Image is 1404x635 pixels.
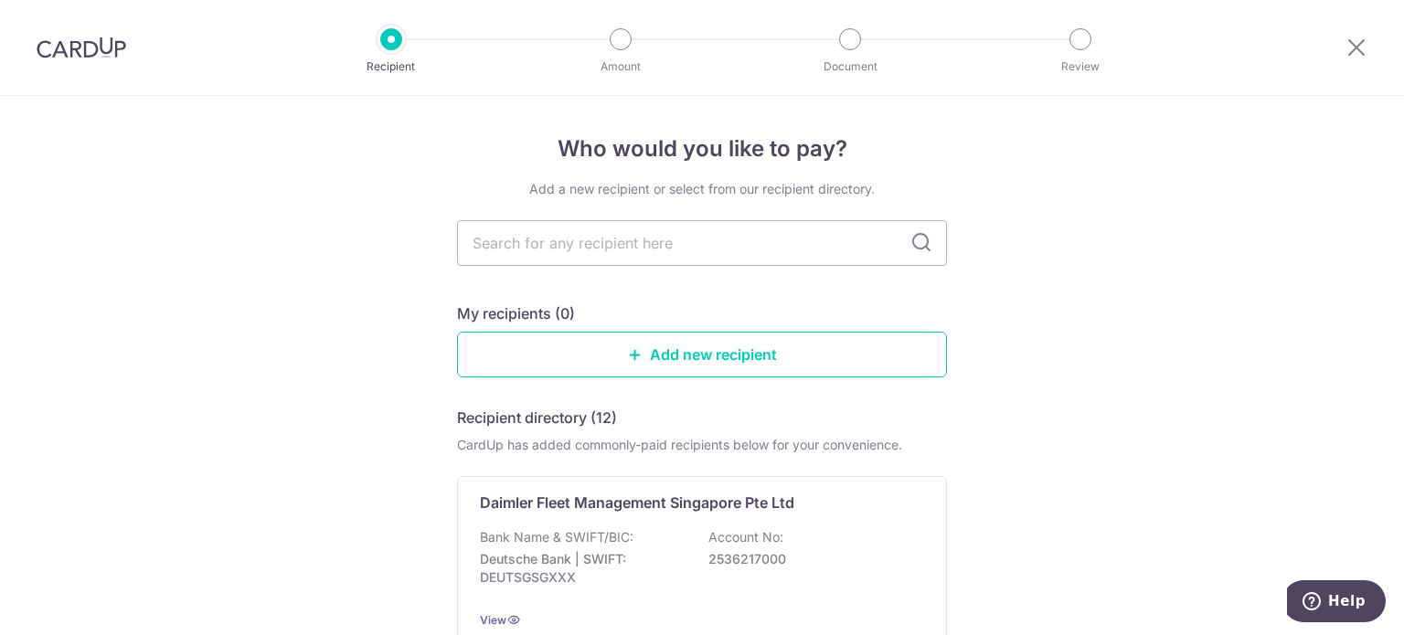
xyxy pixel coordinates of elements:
[457,220,947,266] input: Search for any recipient here
[480,550,685,587] p: Deutsche Bank | SWIFT: DEUTSGSGXXX
[1287,580,1386,626] iframe: Opens a widget where you can find more information
[553,58,688,76] p: Amount
[457,180,947,198] div: Add a new recipient or select from our recipient directory.
[324,58,459,76] p: Recipient
[782,58,918,76] p: Document
[457,332,947,377] a: Add new recipient
[480,528,633,546] p: Bank Name & SWIFT/BIC:
[457,436,947,454] div: CardUp has added commonly-paid recipients below for your convenience.
[457,302,575,324] h5: My recipients (0)
[708,528,783,546] p: Account No:
[480,613,506,627] a: View
[1013,58,1148,76] p: Review
[457,407,617,429] h5: Recipient directory (12)
[457,132,947,165] h4: Who would you like to pay?
[708,550,913,568] p: 2536217000
[37,37,126,58] img: CardUp
[480,492,794,513] p: Daimler Fleet Management Singapore Pte Ltd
